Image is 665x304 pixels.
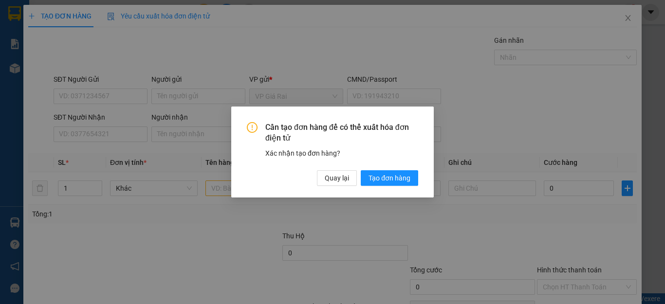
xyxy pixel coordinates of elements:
[265,122,418,144] span: Cần tạo đơn hàng để có thể xuất hóa đơn điện tử
[317,170,357,186] button: Quay lại
[247,122,258,133] span: exclamation-circle
[361,170,418,186] button: Tạo đơn hàng
[369,173,410,183] span: Tạo đơn hàng
[265,148,418,159] div: Xác nhận tạo đơn hàng?
[325,173,349,183] span: Quay lại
